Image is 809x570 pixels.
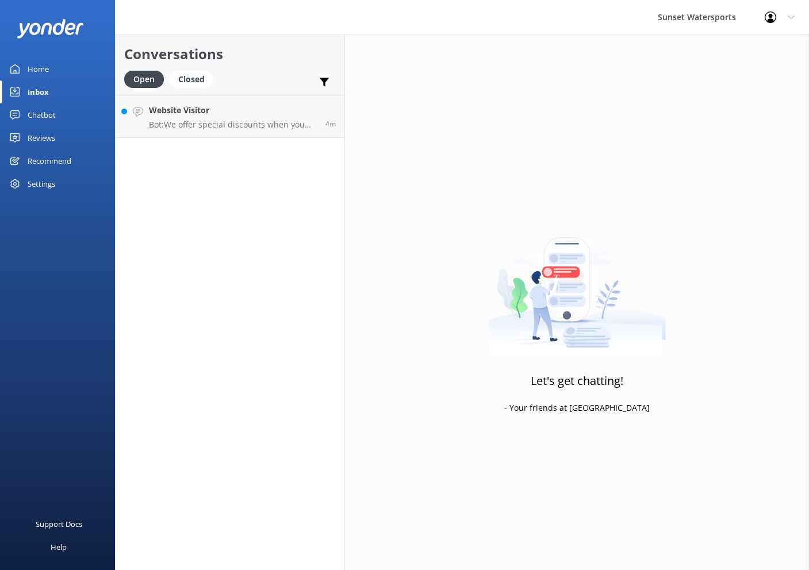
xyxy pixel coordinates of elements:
div: Home [28,57,49,80]
h4: Website Visitor [149,104,317,117]
div: Reviews [28,126,55,149]
div: Settings [28,172,55,195]
p: - Your friends at [GEOGRAPHIC_DATA] [504,402,650,414]
a: Website VisitorBot:We offer special discounts when you book multiple trips. After you add your fi... [116,95,344,138]
div: Support Docs [36,513,82,536]
img: yonder-white-logo.png [17,19,83,38]
div: Open [124,71,164,88]
h3: Let's get chatting! [531,372,623,390]
div: Closed [170,71,213,88]
p: Bot: We offer special discounts when you book multiple trips. After you add your first trip to yo... [149,120,317,130]
a: Closed [170,72,219,85]
span: 07:13am 20-Aug-2025 (UTC -05:00) America/Cancun [325,119,336,129]
img: artwork of a man stealing a conversation from at giant smartphone [488,213,666,357]
div: Help [51,536,67,559]
div: Inbox [28,80,49,103]
h2: Conversations [124,43,336,65]
a: Open [124,72,170,85]
div: Chatbot [28,103,56,126]
div: Recommend [28,149,71,172]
